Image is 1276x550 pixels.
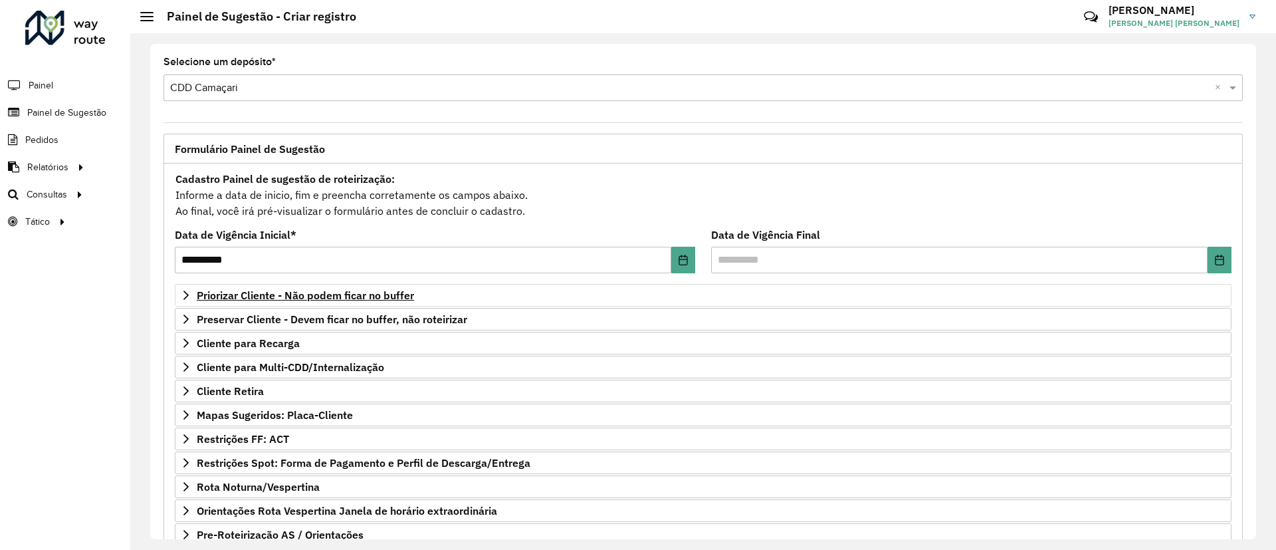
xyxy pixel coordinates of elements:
span: Relatórios [27,160,68,174]
span: Orientações Rota Vespertina Janela de horário extraordinária [197,505,497,516]
a: Restrições Spot: Forma de Pagamento e Perfil de Descarga/Entrega [175,452,1231,474]
span: Painel de Sugestão [27,106,106,120]
a: Preservar Cliente - Devem ficar no buffer, não roteirizar [175,308,1231,331]
button: Choose Date [1208,247,1231,273]
h2: Painel de Sugestão - Criar registro [154,9,356,24]
span: [PERSON_NAME] [PERSON_NAME] [1109,17,1239,29]
span: Cliente Retira [197,386,264,396]
span: Restrições FF: ACT [197,434,289,444]
a: Restrições FF: ACT [175,428,1231,450]
span: Cliente para Recarga [197,338,300,348]
a: Priorizar Cliente - Não podem ficar no buffer [175,284,1231,307]
a: Pre-Roteirização AS / Orientações [175,523,1231,546]
span: Clear all [1215,80,1226,96]
span: Consultas [27,188,67,202]
a: Cliente Retira [175,380,1231,402]
div: Informe a data de inicio, fim e preencha corretamente os campos abaixo. Ao final, você irá pré-vi... [175,170,1231,219]
span: Mapas Sugeridos: Placa-Cliente [197,410,353,420]
h3: [PERSON_NAME] [1109,4,1239,17]
button: Choose Date [671,247,695,273]
span: Rota Noturna/Vespertina [197,481,320,492]
span: Tático [25,215,50,229]
a: Rota Noturna/Vespertina [175,476,1231,498]
a: Orientações Rota Vespertina Janela de horário extraordinária [175,499,1231,522]
span: Preservar Cliente - Devem ficar no buffer, não roteirizar [197,314,467,325]
span: Pre-Roteirização AS / Orientações [197,529,364,540]
strong: Cadastro Painel de sugestão de roteirização: [175,172,395,186]
a: Contato Rápido [1077,3,1105,31]
span: Priorizar Cliente - Não podem ficar no buffer [197,290,414,301]
a: Cliente para Recarga [175,332,1231,354]
a: Cliente para Multi-CDD/Internalização [175,356,1231,378]
span: Pedidos [25,133,58,147]
label: Selecione um depósito [163,54,276,70]
span: Restrições Spot: Forma de Pagamento e Perfil de Descarga/Entrega [197,458,530,468]
label: Data de Vigência Inicial [175,227,296,243]
a: Mapas Sugeridos: Placa-Cliente [175,404,1231,426]
label: Data de Vigência Final [711,227,820,243]
span: Cliente para Multi-CDD/Internalização [197,362,384,372]
span: Painel [29,78,53,92]
span: Formulário Painel de Sugestão [175,144,325,154]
